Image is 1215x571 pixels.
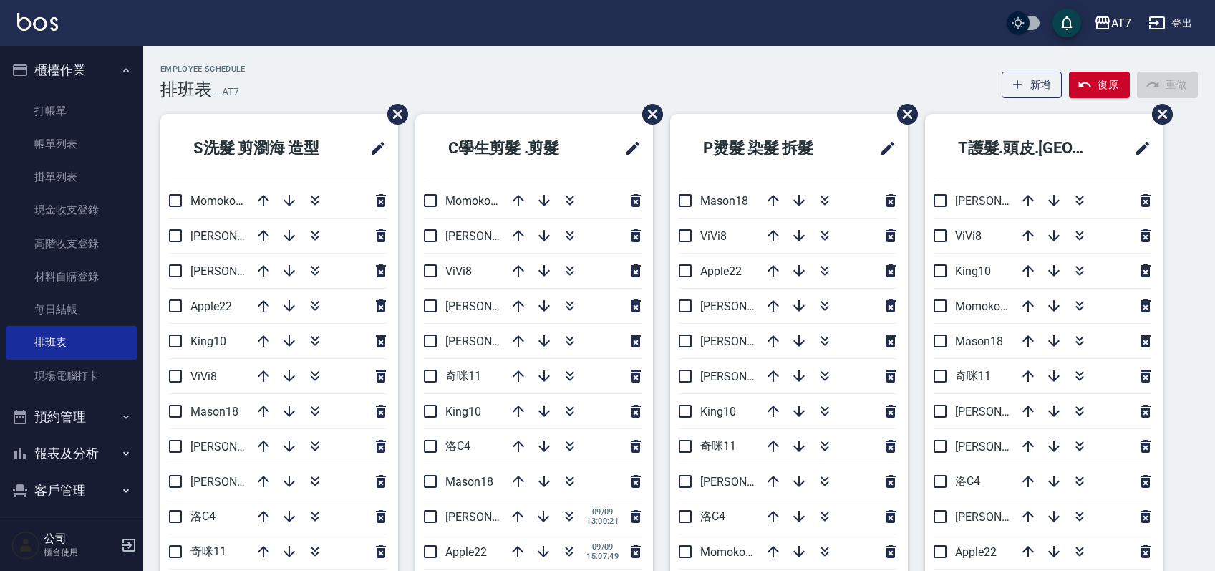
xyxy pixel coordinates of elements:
[586,542,619,552] span: 09/09
[190,544,226,558] span: 奇咪11
[700,545,758,559] span: Momoko12
[936,123,1115,174] h2: T護髮.頭皮.[GEOGRAPHIC_DATA]
[190,405,238,418] span: Mason18
[377,93,410,135] span: 刪除班表
[445,299,538,313] span: [PERSON_NAME]2
[445,405,481,418] span: King10
[955,264,991,278] span: King10
[361,131,387,165] span: 修改班表的標題
[190,370,217,383] span: ViVi8
[44,532,117,546] h5: 公司
[445,229,538,243] span: [PERSON_NAME]9
[1143,10,1198,37] button: 登出
[190,475,283,489] span: [PERSON_NAME]7
[1141,93,1175,135] span: 刪除班表
[6,435,137,472] button: 報表及分析
[190,440,283,454] span: [PERSON_NAME]9
[586,507,619,517] span: 09/09
[6,326,137,359] a: 排班表
[700,509,725,523] span: 洛C4
[700,299,793,313] span: [PERSON_NAME]2
[1088,9,1137,38] button: AT7
[427,123,598,174] h2: C學生剪髮 .剪髮
[1002,72,1062,98] button: 新增
[6,227,137,260] a: 高階收支登錄
[445,264,472,278] span: ViVi8
[6,472,137,509] button: 客戶管理
[586,552,619,561] span: 15:07:49
[190,299,232,313] span: Apple22
[955,335,1003,348] span: Mason18
[6,360,137,393] a: 現場電腦打卡
[6,52,137,89] button: 櫃檯作業
[700,194,748,208] span: Mason18
[1069,72,1130,98] button: 復原
[11,531,40,560] img: Person
[955,194,1047,208] span: [PERSON_NAME]2
[190,264,283,278] span: [PERSON_NAME]2
[190,509,216,523] span: 洛C4
[445,335,538,348] span: [PERSON_NAME]6
[1052,9,1081,37] button: save
[6,260,137,293] a: 材料自購登錄
[955,510,1047,524] span: [PERSON_NAME]7
[700,370,793,383] span: [PERSON_NAME]9
[700,264,742,278] span: Apple22
[445,439,470,453] span: 洛C4
[1111,14,1131,32] div: AT7
[212,85,239,100] h6: — AT7
[6,128,137,160] a: 帳單列表
[700,405,736,418] span: King10
[616,131,642,165] span: 修改班表的標題
[160,80,212,100] h3: 排班表
[445,194,503,208] span: Momoko12
[1126,131,1151,165] span: 修改班表的標題
[6,160,137,193] a: 掛單列表
[700,229,727,243] span: ViVi8
[445,545,487,559] span: Apple22
[955,405,1047,418] span: [PERSON_NAME]6
[445,369,481,383] span: 奇咪11
[445,475,493,489] span: Mason18
[6,95,137,128] a: 打帳單
[6,193,137,226] a: 現金收支登錄
[172,123,351,174] h2: S洗髮 剪瀏海 造型
[586,517,619,526] span: 13:00:21
[955,440,1047,454] span: [PERSON_NAME]9
[6,398,137,436] button: 預約管理
[6,509,137,546] button: 員工及薪資
[445,510,538,524] span: [PERSON_NAME]7
[955,369,991,383] span: 奇咪11
[955,545,997,559] span: Apple22
[190,229,283,243] span: [PERSON_NAME]6
[871,131,896,165] span: 修改班表的標題
[6,293,137,326] a: 每日結帳
[190,335,226,348] span: King10
[700,439,736,453] span: 奇咪11
[44,546,117,559] p: 櫃台使用
[955,229,982,243] span: ViVi8
[190,194,248,208] span: Momoko12
[700,335,793,348] span: [PERSON_NAME]6
[700,475,793,489] span: [PERSON_NAME]7
[160,64,246,74] h2: Employee Schedule
[886,93,920,135] span: 刪除班表
[955,474,980,488] span: 洛C4
[682,123,853,174] h2: P燙髮 染髮 拆髮
[955,299,1013,313] span: Momoko12
[17,13,58,31] img: Logo
[631,93,665,135] span: 刪除班表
